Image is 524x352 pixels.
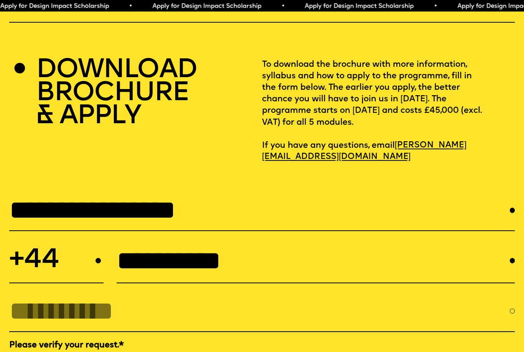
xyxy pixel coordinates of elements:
h2: DOWNLOAD BROCHURE & APPLY [36,59,197,128]
label: Please verify your request. [9,340,515,351]
span: • [281,3,285,9]
a: [PERSON_NAME][EMAIL_ADDRESS][DOMAIN_NAME] [262,138,466,165]
span: • [129,3,132,9]
span: • [434,3,437,9]
p: To download the brochure with more information, syllabus and how to apply to the programme, fill ... [262,59,515,163]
